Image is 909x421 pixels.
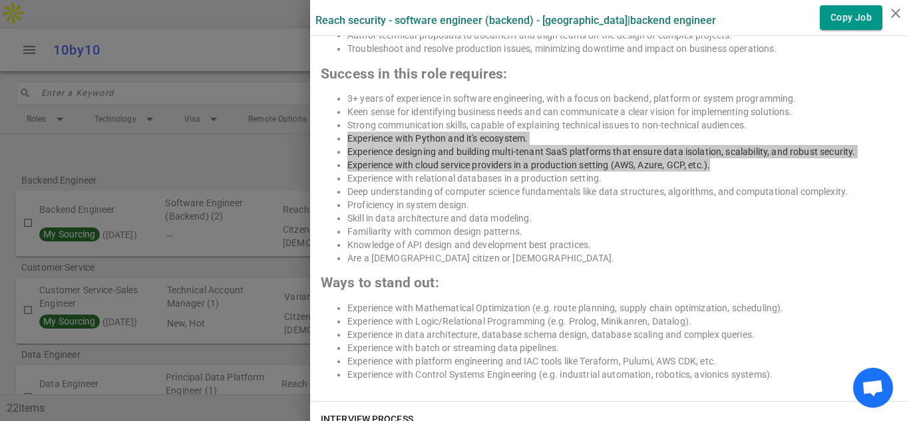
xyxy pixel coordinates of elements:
button: Copy Job [820,5,882,30]
li: Are a [DEMOGRAPHIC_DATA] citizen or [DEMOGRAPHIC_DATA]. [347,251,898,265]
li: Strong communication skills, capable of explaining technical issues to non-technical audiences. [347,118,898,132]
li: 3+ years of experience in software engineering, with a focus on backend, platform or system progr... [347,92,898,105]
li: Experience in data architecture, database schema design, database scaling and complex queries. [347,328,898,341]
li: Familiarity with common design patterns. [347,225,898,238]
li: Experience with Mathematical Optimization (e.g. route planning, supply chain optimization, schedu... [347,301,898,315]
div: Open chat [853,368,893,408]
li: Experience with batch or streaming data pipelines. [347,341,898,354]
li: Experience with Control Systems Engineering (e.g. industrial automation, robotics, avionics syste... [347,368,898,381]
h2: Success in this role requires: [321,67,898,80]
li: Experience with relational databases in a production setting. [347,172,898,185]
li: Knowledge of API design and development best practices. [347,238,898,251]
li: Proficiency in system design. [347,198,898,211]
li: Keen sense for identifying business needs and can communicate a clear vision for implementing sol... [347,105,898,118]
label: Reach Security - Software Engineer (Backend) - [GEOGRAPHIC_DATA] | Backend Engineer [315,14,716,27]
li: Experience with Logic/Relational Programming (e.g. Prolog, Minikanren, Datalog). [347,315,898,328]
li: Deep understanding of computer science fundamentals like data structures, algorithms, and computa... [347,185,898,198]
li: Experience with Python and it's ecosystem. [347,132,898,145]
li: Troubleshoot and resolve production issues, minimizing downtime and impact on business operations. [347,42,898,55]
li: Skill in data architecture and data modeling. [347,211,898,225]
li: Experience with cloud service providers in a production setting (AWS, Azure, GCP, etc.). [347,158,898,172]
li: Experience designing and building multi-tenant SaaS platforms that ensure data isolation, scalabi... [347,145,898,158]
i: close [888,5,904,21]
h2: Ways to stand out: [321,276,898,289]
li: Experience with platform engineering and IAC tools like Teraform, Pulumi, AWS CDK, etc. [347,354,898,368]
